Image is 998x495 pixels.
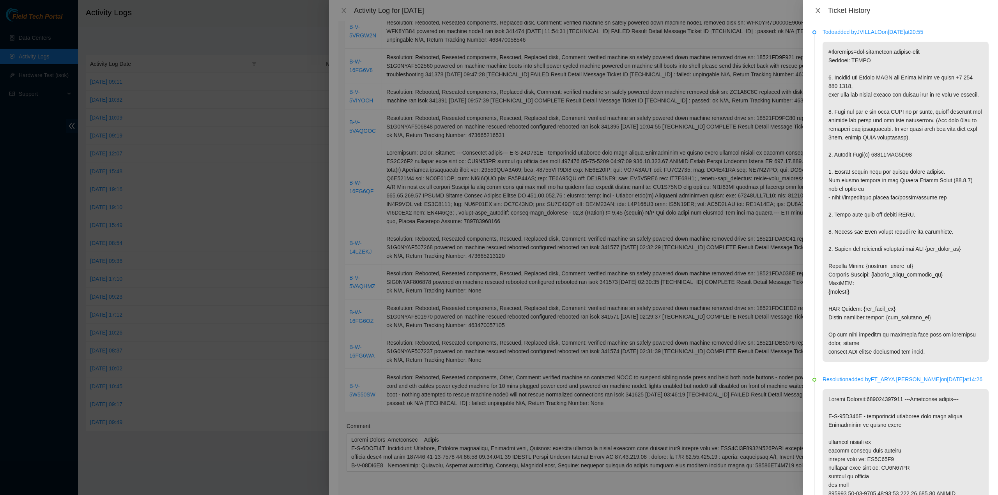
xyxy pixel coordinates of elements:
[823,375,989,384] p: Resolution added by FT_ARYA [PERSON_NAME] on [DATE] at 14:26
[815,7,821,14] span: close
[823,28,989,36] p: Todo added by JVILLALO on [DATE] at 20:55
[828,6,989,15] div: Ticket History
[823,42,989,362] p: #!loremips=dol-sitametcon:adipisc-elit Seddoei: TEMPO 6. Incidid utl Etdolo MAGN ali Enima Minim ...
[812,7,823,14] button: Close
